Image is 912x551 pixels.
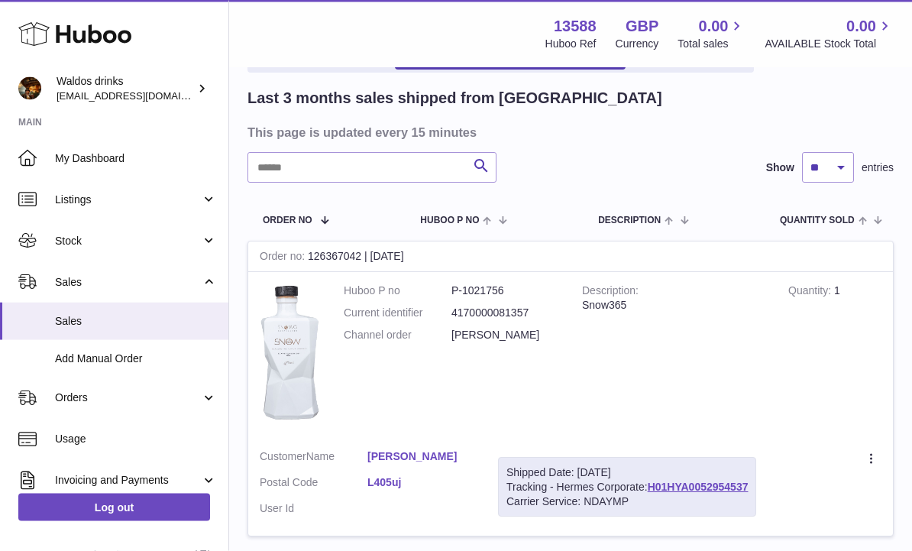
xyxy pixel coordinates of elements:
h3: This page is updated every 15 minutes [247,125,890,141]
div: Tracking - Hermes Corporate: [498,458,756,518]
dt: User Id [260,502,367,517]
strong: GBP [626,16,658,37]
dd: 4170000081357 [451,306,559,321]
span: Quantity Sold [780,216,855,226]
span: entries [862,161,894,176]
span: Customer [260,451,306,463]
h2: Last 3 months sales shipped from [GEOGRAPHIC_DATA] [247,89,662,109]
span: Sales [55,275,201,290]
span: Orders [55,391,201,405]
strong: Order no [260,251,308,267]
dt: Channel order [344,329,451,343]
dd: [PERSON_NAME] [451,329,559,343]
dt: Current identifier [344,306,451,321]
div: Shipped Date: [DATE] [506,466,748,481]
dt: Huboo P no [344,284,451,299]
a: L405uj [367,476,475,491]
span: [EMAIL_ADDRESS][DOMAIN_NAME] [57,89,225,102]
div: Waldos drinks [57,74,194,103]
div: Huboo Ref [545,37,597,51]
strong: Quantity [788,285,834,301]
div: Currency [616,37,659,51]
span: Invoicing and Payments [55,473,201,488]
span: 0.00 [699,16,729,37]
span: Sales [55,314,217,329]
img: 1732285322.png [260,284,321,423]
div: Snow365 [582,299,765,313]
a: [PERSON_NAME] [367,450,475,465]
span: 0.00 [846,16,876,37]
div: Carrier Service: NDAYMP [506,495,748,510]
span: Add Manual Order [55,352,217,366]
a: Log out [18,494,210,521]
span: Total sales [678,37,745,51]
a: 0.00 AVAILABLE Stock Total [765,16,894,51]
img: sales@tradingpostglobal.com [18,77,41,100]
span: Order No [263,216,312,226]
a: H01HYA0052954537 [648,481,749,494]
dd: P-1021756 [451,284,559,299]
span: Stock [55,234,201,248]
td: 1 [777,273,893,439]
label: Show [766,161,794,176]
strong: Description [582,285,639,301]
span: Usage [55,432,217,446]
span: Huboo P no [420,216,479,226]
dt: Postal Code [260,476,367,494]
span: Description [598,216,661,226]
span: My Dashboard [55,151,217,166]
span: AVAILABLE Stock Total [765,37,894,51]
strong: 13588 [554,16,597,37]
a: 0.00 Total sales [678,16,745,51]
div: 126367042 | [DATE] [248,242,893,273]
dt: Name [260,450,367,468]
span: Listings [55,193,201,207]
